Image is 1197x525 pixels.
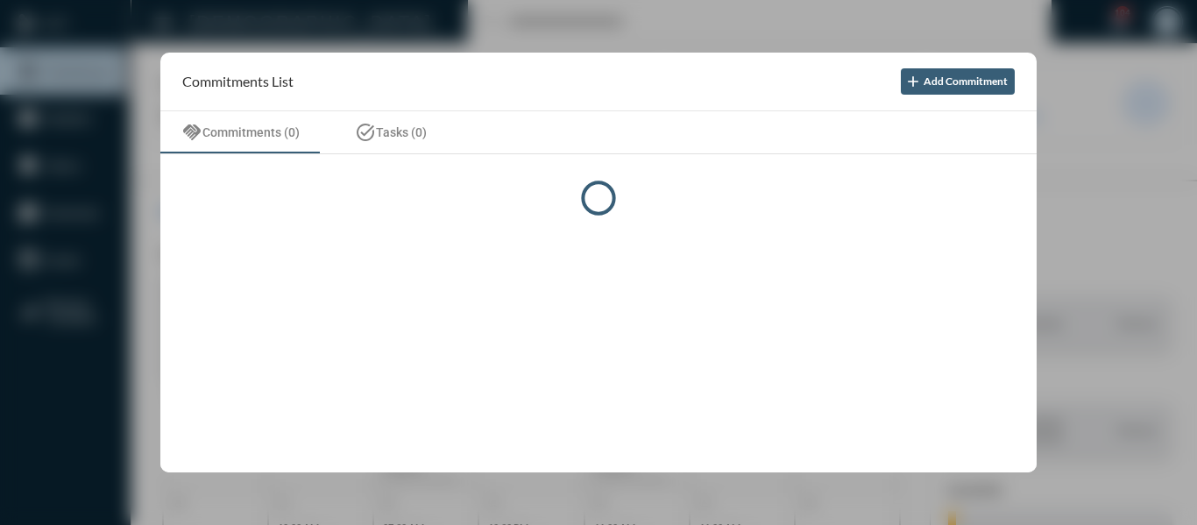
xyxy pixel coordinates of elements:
span: Tasks (0) [376,125,427,139]
mat-icon: handshake [181,122,202,143]
span: Commitments (0) [202,125,300,139]
h2: Commitments List [182,73,294,89]
mat-icon: add [904,73,922,90]
mat-icon: task_alt [355,122,376,143]
button: Add Commitment [901,68,1015,95]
